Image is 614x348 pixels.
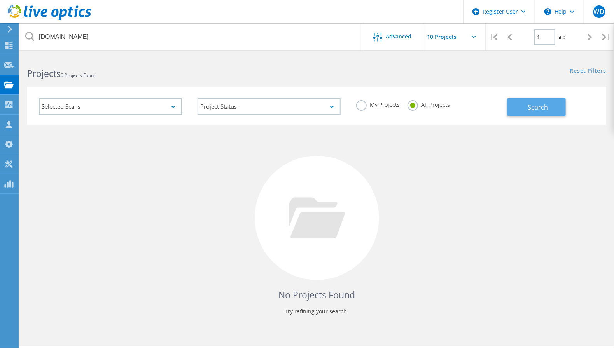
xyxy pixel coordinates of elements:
[356,100,400,108] label: My Projects
[557,34,565,41] span: of 0
[570,68,606,75] a: Reset Filters
[39,98,182,115] div: Selected Scans
[594,9,604,15] span: WD
[35,289,598,301] h4: No Projects Found
[386,34,412,39] span: Advanced
[35,305,598,318] p: Try refining your search.
[528,103,548,111] span: Search
[507,98,566,116] button: Search
[61,72,96,78] span: 0 Projects Found
[27,67,61,80] b: Projects
[598,23,614,51] div: |
[198,98,341,115] div: Project Status
[8,16,91,22] a: Live Optics Dashboard
[19,23,362,50] input: Search projects by name, owner, ID, company, etc
[544,8,551,15] svg: \n
[486,23,502,51] div: |
[408,100,450,108] label: All Projects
